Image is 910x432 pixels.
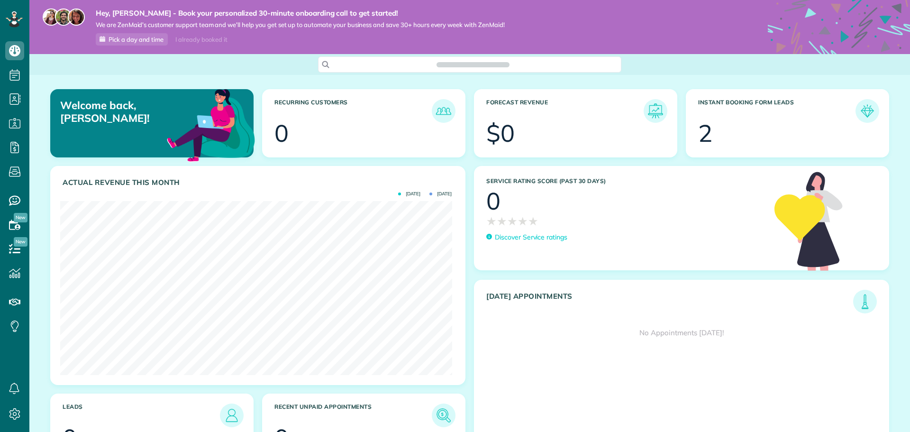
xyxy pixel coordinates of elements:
img: maria-72a9807cf96188c08ef61303f053569d2e2a8a1cde33d635c8a3ac13582a053d.jpg [43,9,60,26]
div: No Appointments [DATE]! [474,313,889,352]
span: ★ [486,213,497,230]
h3: [DATE] Appointments [486,292,853,313]
a: Pick a day and time [96,33,168,46]
h3: Recurring Customers [274,99,432,123]
a: Discover Service ratings [486,232,567,242]
h3: Leads [63,404,220,427]
h3: Service Rating score (past 30 days) [486,178,765,184]
img: icon_unpaid_appointments-47b8ce3997adf2238b356f14209ab4cced10bd1f174958f3ca8f1d0dd7fffeee.png [434,406,453,425]
span: ★ [507,213,518,230]
span: We are ZenMaid’s customer support team and we’ll help you get set up to automate your business an... [96,21,505,29]
img: dashboard_welcome-42a62b7d889689a78055ac9021e634bf52bae3f8056760290aed330b23ab8690.png [165,78,257,170]
h3: Instant Booking Form Leads [698,99,855,123]
h3: Forecast Revenue [486,99,644,123]
img: michelle-19f622bdf1676172e81f8f8fba1fb50e276960ebfe0243fe18214015130c80e4.jpg [68,9,85,26]
span: Pick a day and time [109,36,164,43]
span: ★ [518,213,528,230]
span: New [14,237,27,247]
p: Discover Service ratings [495,232,567,242]
div: 2 [698,121,712,145]
span: ★ [528,213,538,230]
span: [DATE] [429,192,452,196]
img: icon_forecast_revenue-8c13a41c7ed35a8dcfafea3cbb826a0462acb37728057bba2d056411b612bbbe.png [646,101,665,120]
div: $0 [486,121,515,145]
img: icon_recurring_customers-cf858462ba22bcd05b5a5880d41d6543d210077de5bb9ebc9590e49fd87d84ed.png [434,101,453,120]
span: New [14,213,27,222]
h3: Recent unpaid appointments [274,404,432,427]
h3: Actual Revenue this month [63,178,455,187]
strong: Hey, [PERSON_NAME] - Book your personalized 30-minute onboarding call to get started! [96,9,505,18]
span: ★ [497,213,507,230]
img: icon_leads-1bed01f49abd5b7fead27621c3d59655bb73ed531f8eeb49469d10e621d6b896.png [222,406,241,425]
p: Welcome back, [PERSON_NAME]! [60,99,189,124]
span: Search ZenMaid… [446,60,500,69]
img: icon_todays_appointments-901f7ab196bb0bea1936b74009e4eb5ffbc2d2711fa7634e0d609ed5ef32b18b.png [855,292,874,311]
img: icon_form_leads-04211a6a04a5b2264e4ee56bc0799ec3eb69b7e499cbb523a139df1d13a81ae0.png [858,101,877,120]
span: [DATE] [398,192,420,196]
img: jorge-587dff0eeaa6aab1f244e6dc62b8924c3b6ad411094392a53c71c6c4a576187d.jpg [55,9,72,26]
div: 0 [274,121,289,145]
div: 0 [486,189,500,213]
div: I already booked it [170,34,233,46]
